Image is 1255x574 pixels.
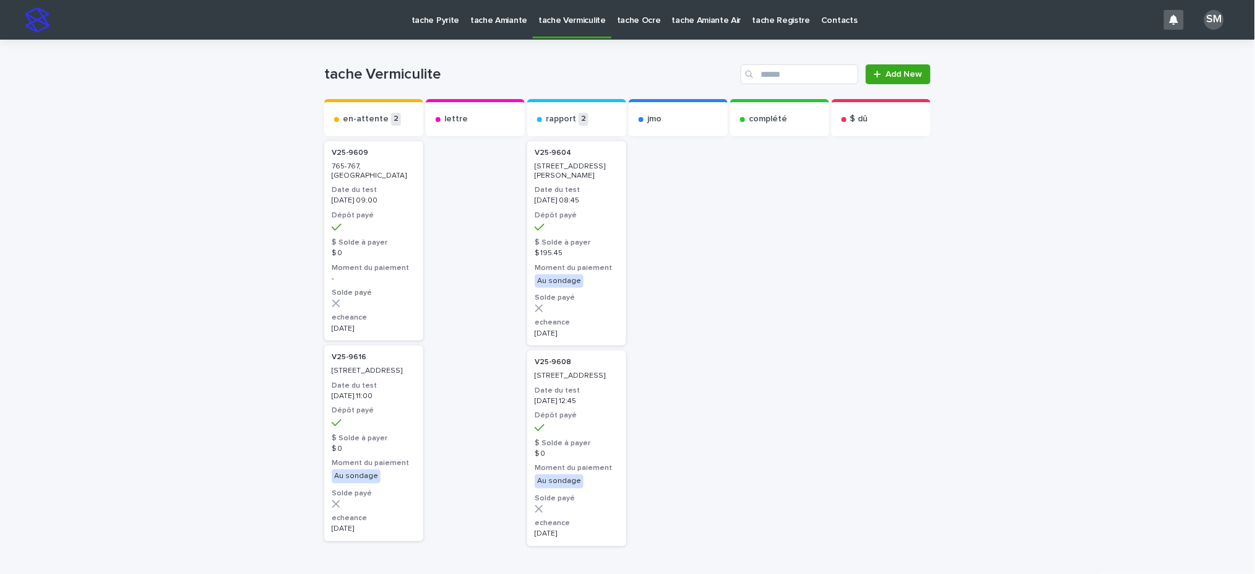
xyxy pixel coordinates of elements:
h3: echeance [535,518,619,528]
p: [STREET_ADDRESS] [332,367,416,375]
p: [DATE] [535,329,619,338]
p: $ 0 [535,450,619,458]
h3: Solde payé [535,494,619,503]
a: V25-9604 [STREET_ADDRESS][PERSON_NAME]Date du test[DATE] 08:45Dépôt payé$ Solde à payer$ 195.45Mo... [527,141,626,346]
h3: $ Solde à payer [332,238,416,248]
h3: Date du test [535,185,619,195]
a: V25-9609 765-767, [GEOGRAPHIC_DATA]Date du test[DATE] 09:00Dépôt payé$ Solde à payer$ 0Moment du ... [324,141,423,341]
h3: Solde payé [332,489,416,498]
h3: Moment du paiement [535,463,619,473]
p: $ 0 [332,249,416,258]
p: [DATE] [332,324,416,333]
p: en-attente [343,114,389,124]
p: 765-767, [GEOGRAPHIC_DATA] [332,162,416,180]
h3: Dépôt payé [535,211,619,220]
p: V25-9609 [332,149,368,157]
p: [STREET_ADDRESS][PERSON_NAME] [535,162,619,180]
p: 2 [579,113,589,126]
p: $ 195.45 [535,249,619,258]
div: Au sondage [535,474,584,488]
p: complété [749,114,787,124]
a: Add New [866,64,931,84]
h1: tache Vermiculite [324,66,736,84]
p: lettre [444,114,468,124]
h3: Solde payé [535,293,619,303]
h3: $ Solde à payer [535,438,619,448]
p: rapport [546,114,576,124]
div: SM [1204,10,1224,30]
a: V25-9616 [STREET_ADDRESS]Date du test[DATE] 11:00Dépôt payé$ Solde à payer$ 0Moment du paiementAu... [324,346,423,541]
p: $ 0 [332,445,416,453]
p: jmo [647,114,662,124]
h3: Date du test [332,185,416,195]
h3: echeance [332,313,416,323]
p: [STREET_ADDRESS] [535,372,619,380]
p: [DATE] 12:45 [535,397,619,406]
h3: $ Solde à payer [535,238,619,248]
h3: Moment du paiement [535,263,619,273]
p: V25-9616 [332,353,366,362]
a: V25-9608 [STREET_ADDRESS]Date du test[DATE] 12:45Dépôt payé$ Solde à payer$ 0Moment du paiementAu... [527,350,626,546]
div: Au sondage [535,274,584,288]
h3: Moment du paiement [332,263,416,273]
span: Add New [886,70,923,79]
h3: echeance [332,513,416,523]
p: V25-9604 [535,149,571,157]
p: V25-9608 [535,358,571,367]
input: Search [741,64,858,84]
p: $ dû [850,114,868,124]
h3: echeance [535,318,619,328]
p: [DATE] 08:45 [535,196,619,205]
h3: Dépôt payé [332,211,416,220]
h3: $ Solde à payer [332,433,416,443]
h3: Date du test [332,381,416,391]
div: Au sondage [332,469,381,483]
p: [DATE] [332,524,416,533]
p: [DATE] 09:00 [332,196,416,205]
img: stacker-logo-s-only.png [25,7,50,32]
p: [DATE] [535,529,619,538]
h3: Solde payé [332,288,416,298]
p: - [332,274,416,283]
h3: Dépôt payé [332,406,416,415]
h3: Moment du paiement [332,458,416,468]
p: 2 [391,113,401,126]
h3: Dépôt payé [535,411,619,420]
h3: Date du test [535,386,619,396]
p: [DATE] 11:00 [332,392,416,401]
